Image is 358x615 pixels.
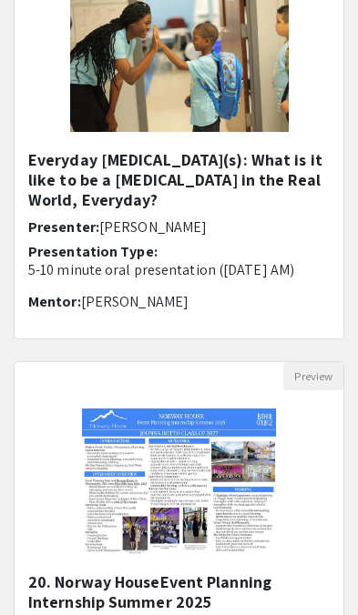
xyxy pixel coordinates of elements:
[28,242,158,261] span: Presentation Type:
[28,261,330,278] p: 5-10 minute oral presentation ([DATE] AM)
[81,292,189,311] span: [PERSON_NAME]
[28,572,330,611] h5: 20. Norway HouseEvent Planning Internship Summer 2025
[28,218,330,236] h6: Presenter:
[64,390,294,572] img: <p>20. Norway House</p><p>Event Planning Internship Summer 2025</p>
[28,150,330,209] h5: Everyday [MEDICAL_DATA](s): What is it like to be a [MEDICAL_DATA] in the Real World, Everyday?
[28,292,81,311] span: Mentor:
[283,362,343,390] button: Preview
[99,217,207,237] span: [PERSON_NAME]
